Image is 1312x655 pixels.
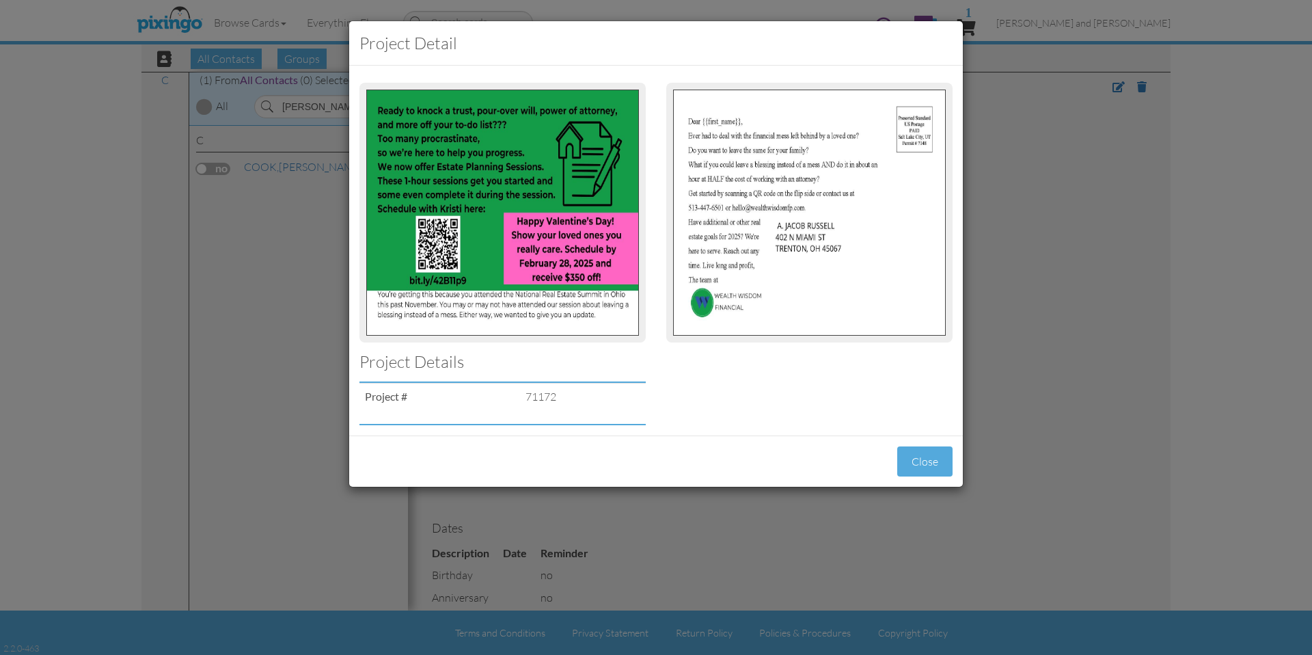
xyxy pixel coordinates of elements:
[359,31,953,55] h3: Project detail
[359,353,635,371] h3: Project Details
[365,390,407,403] strong: Project #
[673,90,946,336] img: 127360-2-1738363634394-e88aa9c2eed48bcd-qa.jpg
[897,446,953,477] button: Close
[366,90,639,336] img: 127360-1-1738363634394-e88aa9c2eed48bcd-qa.jpg
[520,383,646,410] td: 71172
